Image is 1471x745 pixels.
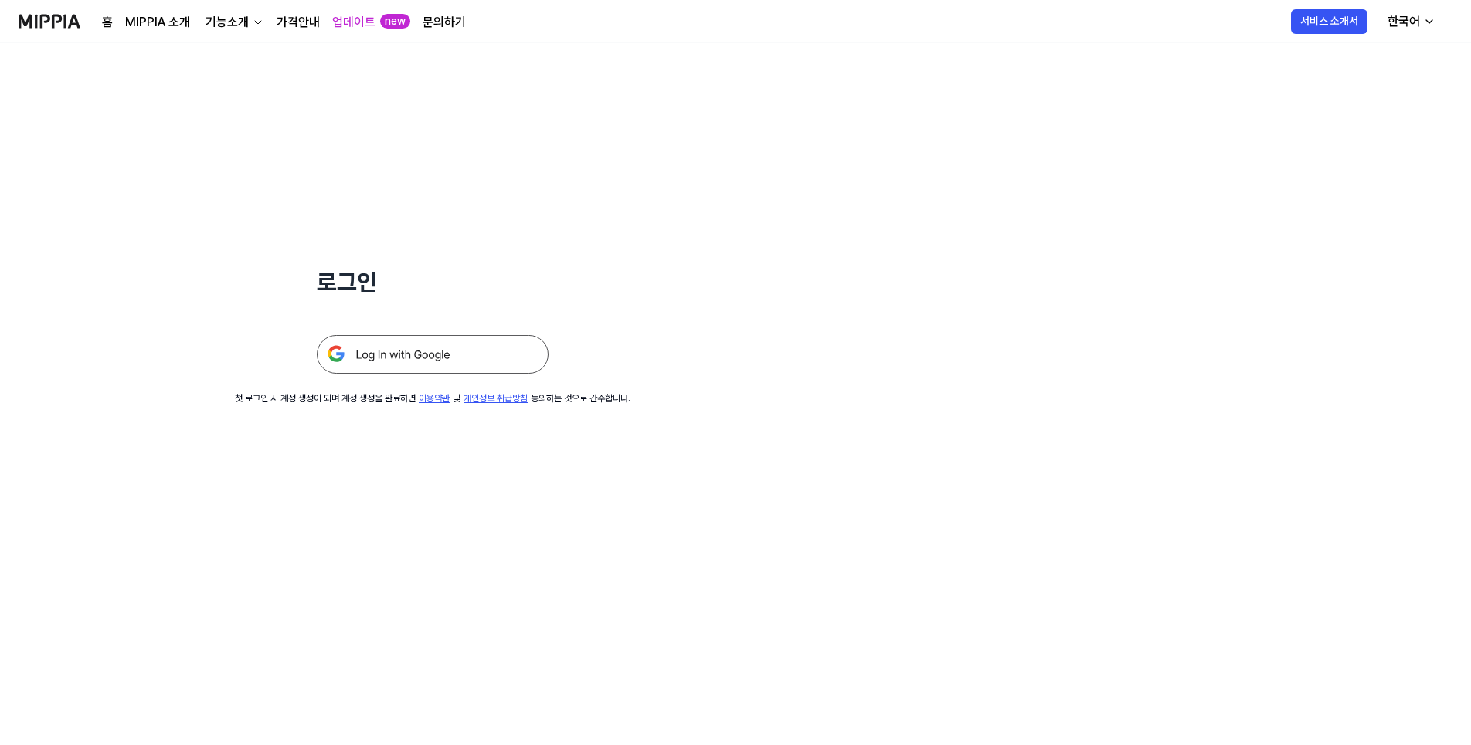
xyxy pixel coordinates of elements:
div: 기능소개 [202,13,252,32]
h1: 로그인 [317,266,549,298]
button: 기능소개 [202,13,264,32]
a: 홈 [102,13,113,32]
a: MIPPIA 소개 [125,13,190,32]
div: 한국어 [1384,12,1423,31]
button: 한국어 [1375,6,1445,37]
div: new [380,14,410,29]
a: 이용약관 [419,393,450,404]
a: 가격안내 [277,13,320,32]
a: 업데이트 [332,13,375,32]
a: 문의하기 [423,13,466,32]
img: 구글 로그인 버튼 [317,335,549,374]
button: 서비스 소개서 [1291,9,1367,34]
div: 첫 로그인 시 계정 생성이 되며 계정 생성을 완료하면 및 동의하는 것으로 간주합니다. [235,392,630,405]
a: 개인정보 취급방침 [464,393,528,404]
